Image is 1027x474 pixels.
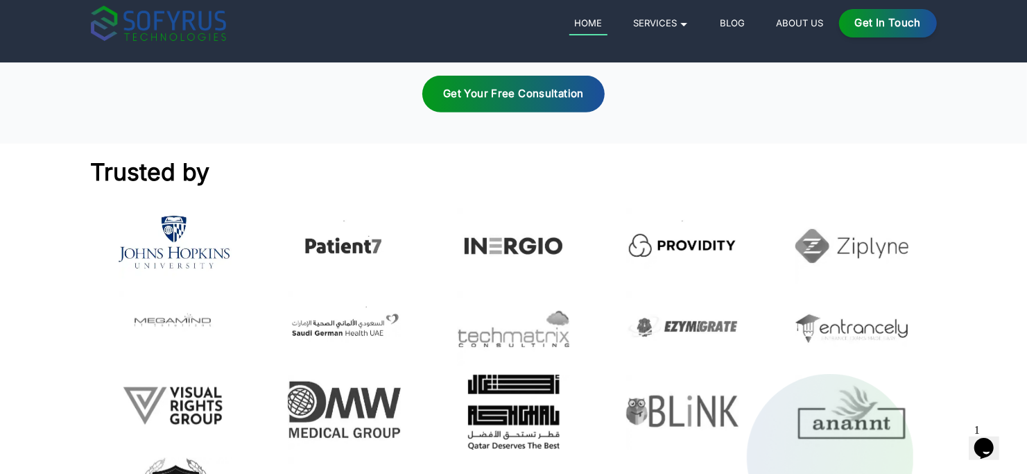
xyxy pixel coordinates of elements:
a: Home [569,15,607,35]
img: Ziplyne [795,208,908,283]
img: Ashghal [457,375,570,450]
img: Software development Company [457,208,570,283]
iframe: chat widget [969,418,1013,460]
img: saudigerman health UAE [288,291,401,362]
h2: Trusted by [91,156,649,187]
a: About Us [771,15,829,31]
img: Techmatrix [457,291,570,366]
img: megamind IT web solution [119,291,232,353]
a: Get in Touch [839,9,937,37]
img: Entrancely [795,291,908,366]
img: Software development Company [288,208,401,283]
img: Blink [626,375,739,450]
img: Ezymigrate [626,291,739,366]
img: sofyrus [91,6,226,41]
img: Johns Hopkins [119,208,232,279]
img: Software development Company [626,208,739,283]
button: Get your Free Consultation [422,76,605,112]
img: Visual Rights Group [119,375,232,437]
a: Blog [715,15,750,31]
img: Dmw [288,375,401,450]
a: Services 🞃 [628,15,694,31]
